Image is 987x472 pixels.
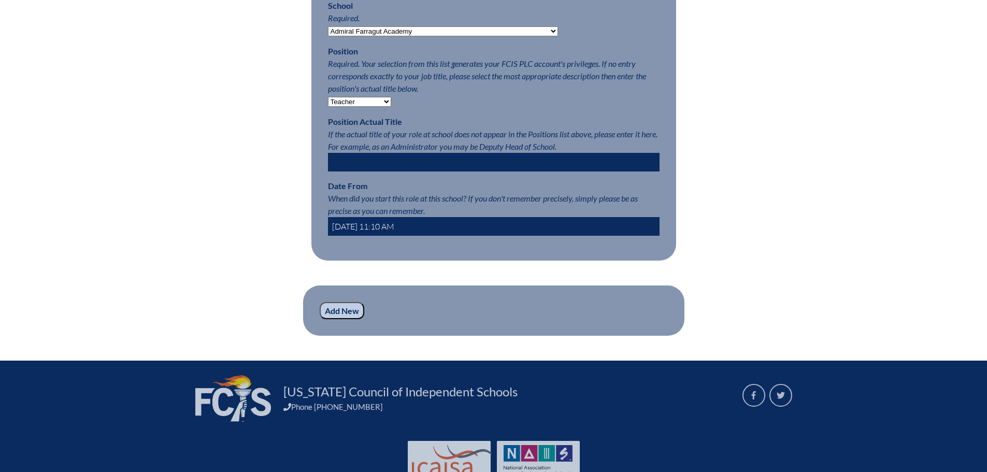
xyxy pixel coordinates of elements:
[283,402,730,411] div: Phone [PHONE_NUMBER]
[328,13,360,23] span: Required.
[328,117,402,126] label: Position Actual Title
[195,375,271,422] img: FCIS_logo_white
[279,383,522,400] a: [US_STATE] Council of Independent Schools
[328,129,657,151] span: If the actual title of your role at school does not appear in the Positions list above, please en...
[328,193,638,216] span: When did you start this role at this school? If you don't remember precisely, simply please be as...
[320,302,364,320] input: Add New
[328,181,367,191] label: Date From
[328,59,646,93] span: Required. Your selection from this list generates your FCIS PLC account's privileges. If no entry...
[328,46,358,56] label: Position
[328,1,353,10] label: School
